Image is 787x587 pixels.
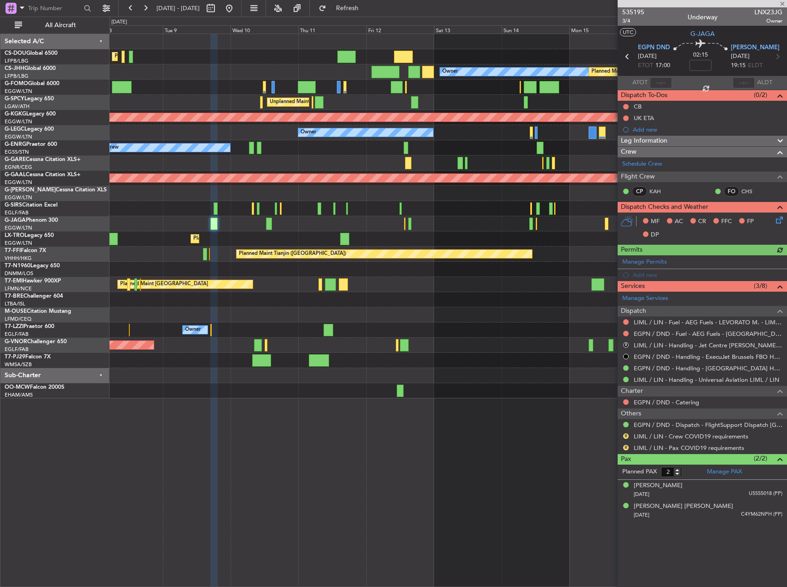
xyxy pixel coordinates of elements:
span: FP [747,217,754,226]
a: G-GARECessna Citation XLS+ [5,157,81,162]
a: DNMM/LOS [5,270,33,277]
span: CR [698,217,706,226]
span: Owner [754,17,782,25]
div: Add new [633,126,782,133]
span: ALDT [757,78,772,87]
span: T7-EMI [5,278,23,284]
div: Unplanned Maint [GEOGRAPHIC_DATA] ([PERSON_NAME] Intl) [270,95,419,109]
a: T7-PJ29Falcon 7X [5,354,51,360]
span: G-GAAL [5,172,26,178]
span: T7-N1960 [5,263,30,269]
span: 17:00 [655,61,670,70]
a: G-[PERSON_NAME]Cessna Citation XLS [5,187,107,193]
a: CS-JHHGlobal 6000 [5,66,56,71]
div: FO [724,186,739,196]
div: Mon 15 [569,25,637,34]
a: EGGW/LTN [5,118,32,125]
a: EGGW/LTN [5,133,32,140]
span: ETOT [638,61,653,70]
a: LGAV/ATH [5,103,29,110]
a: T7-FFIFalcon 7X [5,248,46,253]
a: EGPN / DND - Fuel - AEG Fuels - [GEOGRAPHIC_DATA] Fuel EGPN / DND [634,330,782,338]
div: Thu 11 [298,25,366,34]
span: G-LEGC [5,127,24,132]
a: T7-LZZIPraetor 600 [5,324,54,329]
a: LTBA/ISL [5,300,25,307]
a: Manage Services [622,294,668,303]
div: Owner [185,323,201,337]
div: Wed 10 [231,25,298,34]
a: LFPB/LBG [5,73,29,80]
span: LNX23JG [754,7,782,17]
span: Dispatch Checks and Weather [621,202,708,213]
div: Planned Maint [GEOGRAPHIC_DATA] ([GEOGRAPHIC_DATA]) [115,50,260,63]
a: G-FOMOGlobal 6000 [5,81,59,86]
span: CS-JHH [5,66,24,71]
span: All Aircraft [24,22,97,29]
a: KAH [649,187,670,196]
span: 19:15 [731,61,746,70]
a: EHAM/AMS [5,391,33,398]
a: LIML / LIN - Handling - Jet Centre [PERSON_NAME] Aviation EGNV / MME [634,341,782,349]
span: 535195 [622,7,644,17]
a: LIML / LIN - Handling - Universal Aviation LIML / LIN [634,376,779,384]
span: [DATE] [731,52,750,61]
span: Refresh [328,5,367,12]
span: Dispatch [621,306,646,317]
span: [PERSON_NAME] [731,43,780,52]
a: EGNR/CEG [5,164,32,171]
button: All Aircraft [10,18,100,33]
a: VHHH/HKG [5,255,32,262]
span: OO-MCW [5,385,30,390]
a: LX-TROLegacy 650 [5,233,54,238]
button: Refresh [314,1,370,16]
div: Owner [442,65,458,79]
a: LIML / LIN - Crew COVID19 requirements [634,432,748,440]
div: Planned Maint Tianjin ([GEOGRAPHIC_DATA]) [239,247,346,261]
button: UTC [620,28,636,36]
div: Sat 13 [434,25,502,34]
div: Underway [688,12,718,22]
span: Crew [621,147,637,157]
a: EGPN / DND - Dispatch - FlightSupport Dispatch [GEOGRAPHIC_DATA] [634,421,782,429]
span: (2/2) [754,454,767,463]
a: WMSA/SZB [5,361,32,368]
div: Mon 8 [95,25,163,34]
a: G-ENRGPraetor 600 [5,142,57,147]
a: Manage PAX [707,467,742,477]
span: (0/2) [754,90,767,100]
div: CB [634,103,642,110]
a: LIML / LIN - Pax COVID19 requirements [634,444,744,452]
span: G-GARE [5,157,26,162]
span: Services [621,281,645,292]
span: AC [675,217,683,226]
a: T7-BREChallenger 604 [5,293,63,299]
span: G-SPCY [5,96,24,102]
a: EGGW/LTN [5,179,32,186]
a: G-LEGCLegacy 600 [5,127,54,132]
a: T7-N1960Legacy 650 [5,263,60,269]
a: LIML / LIN - Fuel - AEG Fuels - LEVORATO M. - LIML / LIN [634,318,782,326]
span: G-ENRG [5,142,26,147]
span: U5555018 (PP) [749,490,782,498]
button: R [623,445,629,450]
a: EGGW/LTN [5,240,32,247]
span: Flight Crew [621,172,655,182]
a: LFMN/NCE [5,285,32,292]
a: EGLF/FAB [5,331,29,338]
span: G-JAGA [5,218,26,223]
a: EGSS/STN [5,149,29,155]
a: G-GAALCessna Citation XLS+ [5,172,81,178]
span: FFC [721,217,732,226]
div: Planned Maint [GEOGRAPHIC_DATA] [120,277,208,291]
span: Pax [621,454,631,465]
span: 02:15 [693,51,708,60]
input: Trip Number [28,1,81,15]
a: G-VNORChallenger 650 [5,339,67,345]
span: T7-PJ29 [5,354,25,360]
a: CHS [741,187,762,196]
span: G-KGKG [5,111,26,117]
div: Sun 14 [502,25,569,34]
a: G-SIRSCitation Excel [5,202,58,208]
a: G-JAGAPhenom 300 [5,218,58,223]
